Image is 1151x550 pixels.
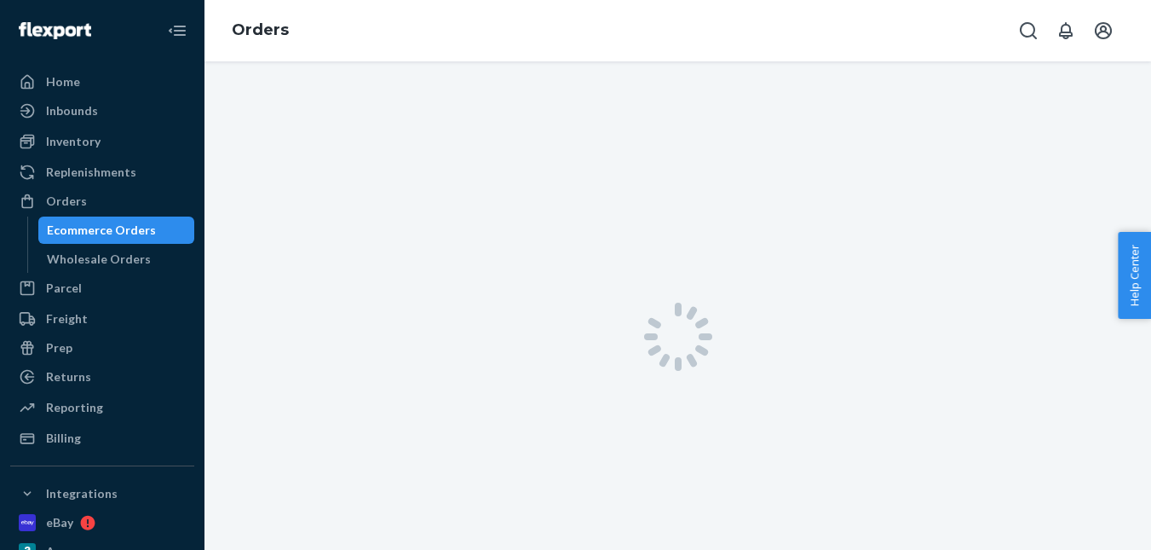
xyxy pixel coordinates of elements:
[46,310,88,327] div: Freight
[10,159,194,186] a: Replenishments
[1086,14,1120,48] button: Open account menu
[38,246,195,273] a: Wholesale Orders
[10,363,194,391] a: Returns
[46,514,73,531] div: eBay
[46,430,81,447] div: Billing
[10,128,194,155] a: Inventory
[38,217,195,244] a: Ecommerce Orders
[1011,14,1045,48] button: Open Search Box
[1118,232,1151,319] button: Help Center
[232,20,289,39] a: Orders
[46,485,118,502] div: Integrations
[10,425,194,452] a: Billing
[10,480,194,507] button: Integrations
[46,164,136,181] div: Replenishments
[160,14,194,48] button: Close Navigation
[46,193,87,210] div: Orders
[46,73,80,90] div: Home
[1049,14,1083,48] button: Open notifications
[47,222,156,239] div: Ecommerce Orders
[10,188,194,215] a: Orders
[46,339,72,356] div: Prep
[10,97,194,124] a: Inbounds
[46,368,91,385] div: Returns
[10,305,194,333] a: Freight
[47,251,151,268] div: Wholesale Orders
[10,394,194,421] a: Reporting
[46,280,82,297] div: Parcel
[218,6,302,55] ol: breadcrumbs
[10,275,194,302] a: Parcel
[19,22,91,39] img: Flexport logo
[10,334,194,362] a: Prep
[10,509,194,536] a: eBay
[46,102,98,119] div: Inbounds
[46,133,101,150] div: Inventory
[10,68,194,96] a: Home
[46,399,103,416] div: Reporting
